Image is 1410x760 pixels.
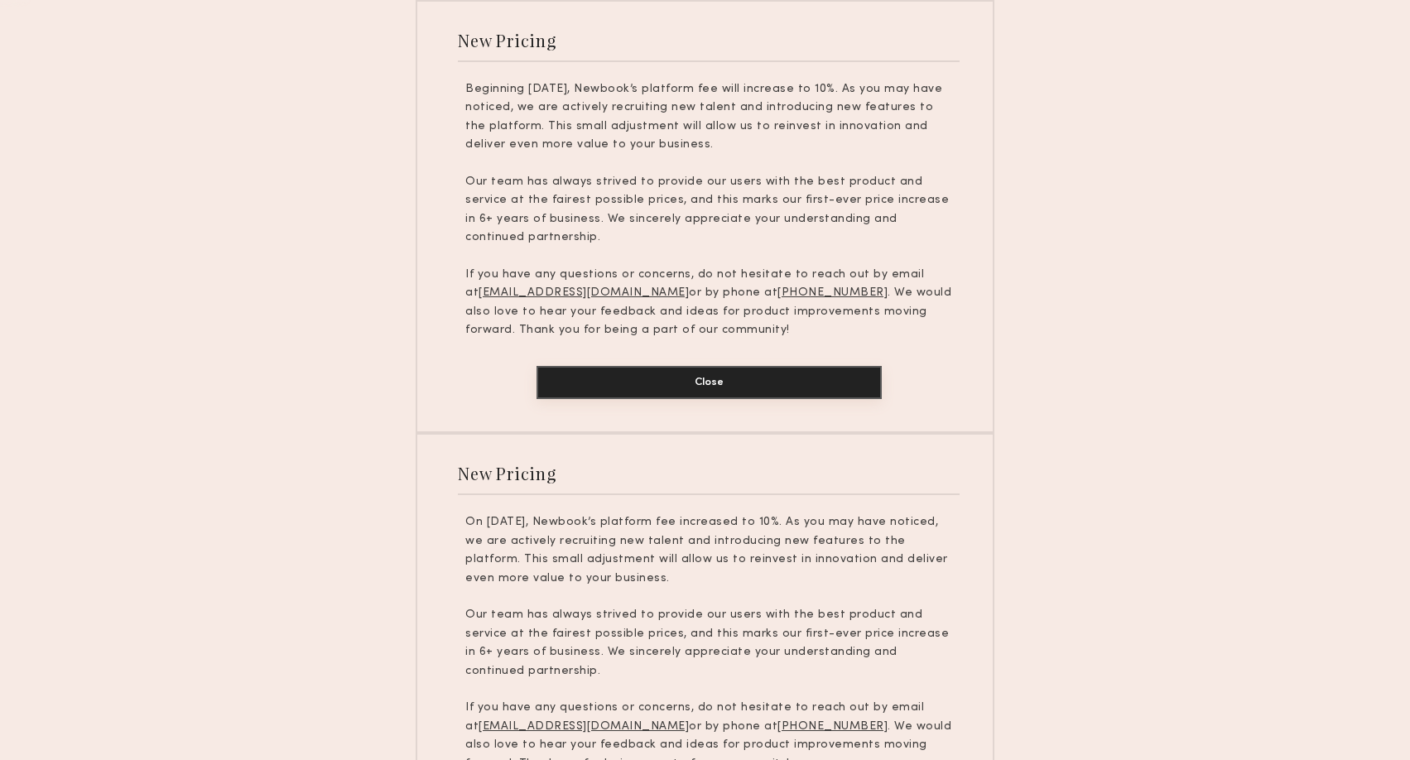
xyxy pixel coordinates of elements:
[465,606,952,681] p: Our team has always strived to provide our users with the best product and service at the fairest...
[777,287,888,298] u: [PHONE_NUMBER]
[465,513,952,588] p: On [DATE], Newbook’s platform fee increased to 10%. As you may have noticed, we are actively recr...
[537,366,882,399] button: Close
[479,721,689,732] u: [EMAIL_ADDRESS][DOMAIN_NAME]
[479,287,689,298] u: [EMAIL_ADDRESS][DOMAIN_NAME]
[465,266,952,340] p: If you have any questions or concerns, do not hesitate to reach out by email at or by phone at . ...
[465,173,952,248] p: Our team has always strived to provide our users with the best product and service at the fairest...
[465,80,952,155] p: Beginning [DATE], Newbook’s platform fee will increase to 10%. As you may have noticed, we are ac...
[458,462,556,484] div: New Pricing
[458,29,556,51] div: New Pricing
[777,721,888,732] u: [PHONE_NUMBER]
